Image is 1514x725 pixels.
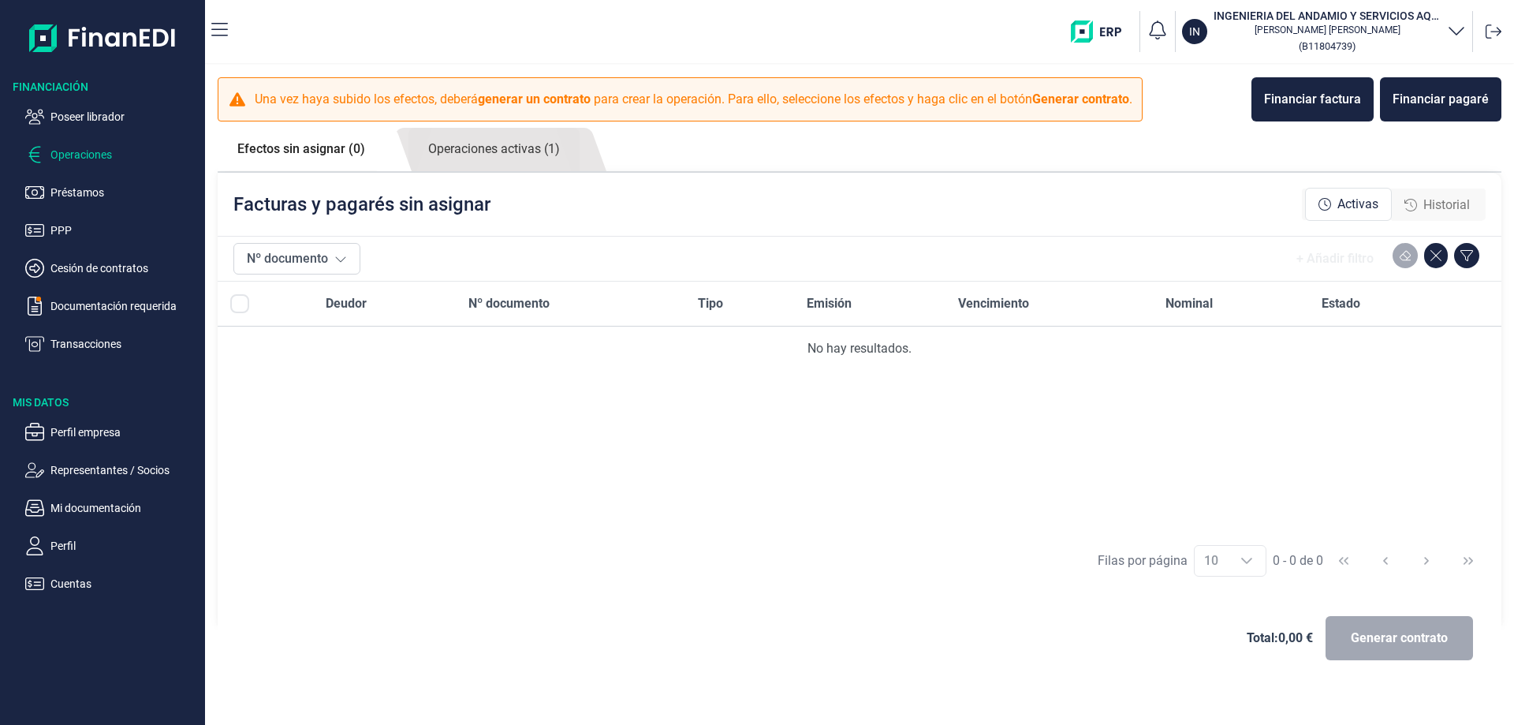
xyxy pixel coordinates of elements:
[807,294,852,313] span: Emisión
[50,461,199,480] p: Representantes / Socios
[230,294,249,313] div: All items unselected
[1032,92,1129,107] b: Generar contrato
[50,297,199,316] p: Documentación requerida
[50,334,199,353] p: Transacciones
[25,221,199,240] button: PPP
[50,536,199,555] p: Perfil
[1449,542,1487,580] button: Last Page
[468,294,550,313] span: Nº documento
[1305,188,1392,221] div: Activas
[1322,294,1360,313] span: Estado
[230,339,1489,358] div: No hay resultados.
[25,183,199,202] button: Préstamos
[25,574,199,593] button: Cuentas
[1325,542,1363,580] button: First Page
[233,192,490,217] p: Facturas y pagarés sin asignar
[1247,629,1313,648] span: Total: 0,00 €
[1214,8,1441,24] h3: INGENIERIA DEL ANDAMIO Y SERVICIOS AQUA SL
[1408,542,1445,580] button: Next Page
[1392,189,1482,221] div: Historial
[1337,195,1378,214] span: Activas
[233,243,360,275] button: Nº documento
[1098,551,1188,570] div: Filas por página
[1189,24,1200,39] p: IN
[698,294,723,313] span: Tipo
[25,461,199,480] button: Representantes / Socios
[25,297,199,316] button: Documentación requerida
[1228,546,1266,576] div: Choose
[255,90,1132,109] p: Una vez haya subido los efectos, deberá para crear la operación. Para ello, seleccione los efecto...
[50,183,199,202] p: Préstamos
[478,92,591,107] b: generar un contrato
[50,107,199,126] p: Poseer librador
[1071,21,1133,43] img: erp
[1367,542,1404,580] button: Previous Page
[1380,77,1501,121] button: Financiar pagaré
[1273,555,1323,567] span: 0 - 0 de 0
[50,574,199,593] p: Cuentas
[1165,294,1213,313] span: Nominal
[218,128,385,170] a: Efectos sin asignar (0)
[50,221,199,240] p: PPP
[50,423,199,442] p: Perfil empresa
[1214,24,1441,36] p: [PERSON_NAME] [PERSON_NAME]
[50,499,199,518] p: Mi documentación
[25,499,199,518] button: Mi documentación
[1393,90,1489,109] div: Financiar pagaré
[25,423,199,442] button: Perfil empresa
[25,536,199,555] button: Perfil
[50,145,199,164] p: Operaciones
[408,128,580,171] a: Operaciones activas (1)
[25,334,199,353] button: Transacciones
[1264,90,1361,109] div: Financiar factura
[25,107,199,126] button: Poseer librador
[1182,8,1466,55] button: ININGENIERIA DEL ANDAMIO Y SERVICIOS AQUA SL[PERSON_NAME] [PERSON_NAME](B11804739)
[326,294,367,313] span: Deudor
[958,294,1029,313] span: Vencimiento
[1251,77,1374,121] button: Financiar factura
[25,259,199,278] button: Cesión de contratos
[1299,40,1356,52] small: Copiar cif
[25,145,199,164] button: Operaciones
[29,13,177,63] img: Logo de aplicación
[1423,196,1470,215] span: Historial
[50,259,199,278] p: Cesión de contratos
